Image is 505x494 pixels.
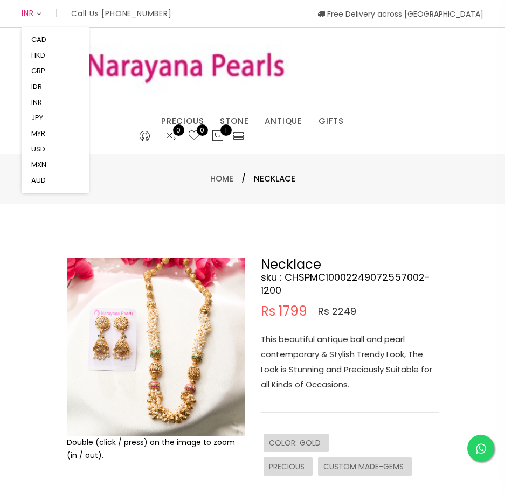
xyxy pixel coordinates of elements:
[323,461,406,472] span: CUSTOM MADE-GEMS
[318,305,356,318] span: Rs 2249
[269,461,307,472] span: PRECIOUS
[261,258,439,271] h2: Necklace
[71,10,172,17] p: Call Us [PHONE_NUMBER]
[67,436,245,462] div: Double (click / press) on the image to zoom (in / out).
[220,113,248,129] a: STONE
[220,124,232,136] span: 1
[319,113,344,129] a: GIFTS
[67,258,245,436] img: Example
[28,157,50,172] button: MXN
[261,305,307,318] span: Rs 1799
[261,332,439,392] p: This beautiful antique ball and pearl contemporary & Stylish Trendy Look, The Look is Stunning an...
[28,32,50,47] button: CAD
[161,113,204,129] a: PRECIOUS
[211,129,224,143] button: 1
[300,437,323,448] span: GOLD
[317,9,483,19] span: Free Delivery across [GEOGRAPHIC_DATA]
[265,113,302,129] a: ANTIQUE
[164,129,177,143] a: 0
[28,172,49,188] button: AUD
[28,79,45,94] button: IDR
[28,126,49,141] button: MYR
[28,141,49,157] button: USD
[173,124,184,136] span: 0
[269,437,300,448] span: COLOR :
[210,173,233,184] a: Home
[261,271,439,297] h4: sku : CHSPMC10002249072557002-1200
[28,94,45,110] button: INR
[197,124,208,136] span: 0
[241,172,246,185] span: /
[188,129,200,143] a: 0
[254,172,295,185] span: Necklace
[28,63,49,79] button: GBP
[28,110,46,126] button: JPY
[28,47,49,63] button: HKD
